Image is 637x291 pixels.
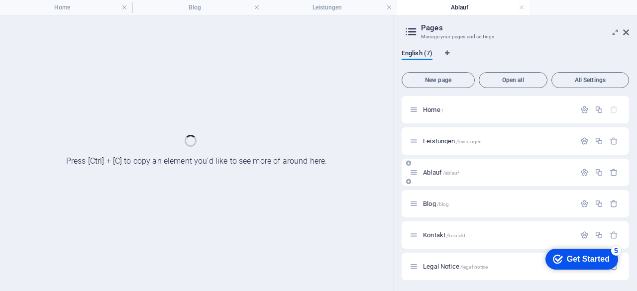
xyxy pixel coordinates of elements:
div: Remove [610,137,618,145]
span: Leistungen [423,137,482,145]
div: Duplicate [595,168,603,177]
div: Duplicate [595,199,603,208]
span: Click to open page [423,263,488,270]
div: Get Started 5 items remaining, 0% complete [8,5,81,26]
span: Click to open page [423,200,449,207]
div: Settings [580,231,589,239]
h4: Blog [132,2,265,13]
div: Remove [610,199,618,208]
span: All Settings [556,77,625,83]
span: English (7) [402,47,432,61]
button: All Settings [551,72,629,88]
button: Open all [479,72,547,88]
div: Settings [580,105,589,114]
div: Language Tabs [402,49,629,68]
h4: Leistungen [265,2,397,13]
span: Ablauf [423,169,459,176]
div: Ablauf/ablauf [420,169,575,176]
div: Duplicate [595,105,603,114]
div: The startpage cannot be deleted [610,105,618,114]
div: Remove [610,168,618,177]
span: Click to open page [423,231,465,239]
div: Duplicate [595,231,603,239]
div: Settings [580,137,589,145]
span: / [441,107,443,113]
div: 5 [74,2,84,12]
div: Duplicate [595,137,603,145]
div: Blog/blog [420,200,575,207]
span: /ablauf [443,170,459,176]
span: /kontakt [446,233,465,238]
div: Legal Notice/legal-notice [420,263,575,270]
div: Home/ [420,106,575,113]
span: New page [406,77,470,83]
span: /blog [437,201,449,207]
div: Remove [610,231,618,239]
div: Settings [580,199,589,208]
button: New page [402,72,475,88]
h2: Pages [421,23,629,32]
span: /leistungen [456,139,482,144]
div: Kontakt/kontakt [420,232,575,238]
h3: Manage your pages and settings [421,32,609,41]
div: Leistungen/leistungen [420,138,575,144]
span: Open all [483,77,543,83]
span: Click to open page [423,106,443,113]
div: Settings [580,168,589,177]
h4: Ablauf [397,2,530,13]
span: /legal-notice [460,264,488,270]
div: Get Started [29,11,72,20]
